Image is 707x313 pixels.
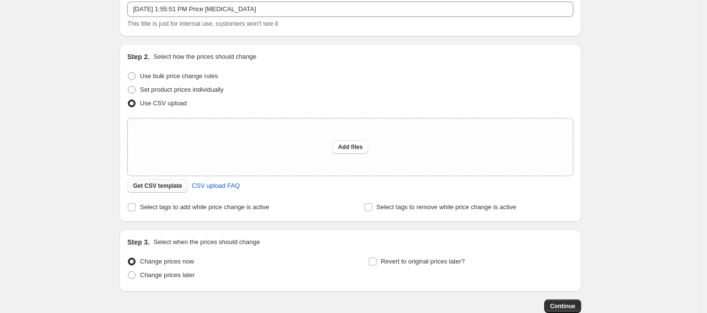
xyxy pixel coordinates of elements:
span: Use bulk price change rules [140,72,218,80]
button: Add files [332,140,369,154]
span: Get CSV template [133,182,182,190]
p: Select when the prices should change [154,237,260,247]
button: Continue [544,299,581,313]
h2: Step 3. [127,237,150,247]
p: Select how the prices should change [154,52,257,62]
span: This title is just for internal use, customers won't see it [127,20,278,27]
input: 30% off holiday sale [127,1,573,17]
span: Set product prices individually [140,86,224,93]
span: Continue [550,302,575,310]
h2: Step 2. [127,52,150,62]
span: Add files [338,143,363,151]
span: Select tags to remove while price change is active [377,203,517,211]
span: Use CSV upload [140,99,187,107]
span: Select tags to add while price change is active [140,203,269,211]
span: Revert to original prices later? [381,258,465,265]
span: Change prices now [140,258,194,265]
a: CSV upload FAQ [186,178,246,194]
span: Change prices later [140,271,195,279]
span: CSV upload FAQ [192,181,240,191]
button: Get CSV template [127,179,188,193]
